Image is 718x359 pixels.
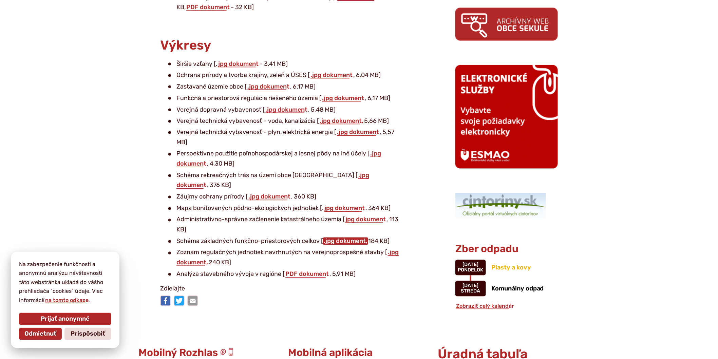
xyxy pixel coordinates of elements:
a: .jpg dokument [265,106,308,113]
li: Verejná technická vybavenosť – voda, kanalizácia [ 5,66 MB] [168,116,401,126]
a: PDF dokument [186,3,230,11]
a: .jpg dokument, [319,117,364,125]
img: esmao_sekule_b.png [455,65,558,168]
a: .jpg dokument [336,129,380,136]
li: Administratívno-správne začlenenie katastrálneho územia [ , 113 KB] [168,215,401,235]
img: Zdieľať na Facebooku [160,296,171,306]
li: Schéma rekreačných trás na území obce [GEOGRAPHIC_DATA] [ , 376 KB] [168,171,401,191]
img: 1.png [455,193,546,219]
button: Prijať anonymné [19,313,111,325]
a: Zobraziť celý kalendár [455,303,515,309]
h3: Mobilná aplikácia [288,347,430,359]
li: Záujmy ochrany prírody [ , 360 KB] [168,192,401,202]
span: Plasty a kovy [491,264,531,271]
button: Prispôsobiť [64,328,111,340]
span: Komunálny odpad [491,285,544,292]
li: Širšie vzťahy [. – 3,41 MB] [168,59,401,69]
li: Verejná dopravná vybavenosť [ , 5,48 MB] [168,105,401,115]
a: .jpg dokument [321,94,365,102]
li: Funkčná a priestorová regulácia riešeného územia [ , 6,17 MB] [168,93,401,103]
a: .jpg dokument [248,193,291,201]
button: Odmietnuť [19,328,62,340]
li: Ochrana prírody a tvorba krajiny, zeleň a ÚSES [ , 6,04 MB] [168,70,401,80]
img: archiv.png [455,8,558,41]
a: na tomto odkaze [44,297,89,303]
a: Plasty a kovy [DATE] pondelok [455,260,558,276]
li: Schéma základných funkčno-priestorových celkov [ 184 KB] [168,237,401,247]
a: jpg dokument [324,205,365,212]
span: [DATE] [463,262,479,268]
li: Zoznam regulačných jednotiek navrhnutých na verejnoprospešné stavby [ 240 KB] [168,248,401,268]
span: Prispôsobiť [71,330,105,338]
a: .jpg dokument [176,150,381,168]
span: pondelok [458,267,484,273]
img: Zdieľať e-mailom [187,296,198,306]
li: Verejná technická vybavenosť – plyn, elektrická energia [ , 5,57 MB] [168,128,401,148]
a: PDF dokument [285,270,329,278]
a: .jpg dokument [310,71,353,79]
a: .jpg dokument [247,83,290,90]
a: jpg dokument [218,60,259,68]
span: Výkresy [160,37,211,53]
li: Perspektívne použitie poľnohospodárskej a lesnej pôdy na iné účely [ , 4,30 MB] [168,149,401,169]
a: .jpg dokument, [323,238,368,245]
li: Zastavané územie obce [ , 6,17 MB] [168,82,401,92]
a: Komunálny odpad [DATE] streda [455,281,558,297]
li: Mapa bonitovaných pôdno-ekologických jednotiek [. , 364 KB] [168,204,401,214]
span: Prijať anonymné [41,315,90,323]
p: Zdieľajte [160,284,401,294]
span: Odmietnuť [24,330,56,338]
img: Zdieľať na Twitteri [174,296,185,306]
span: [DATE] [463,283,479,289]
a: jpg dokument [345,216,386,223]
li: Analýza stavebného vývoja v regióne [ , 5,91 MB] [168,269,401,280]
p: Na zabezpečenie funkčnosti a anonymnú analýzu návštevnosti táto webstránka ukladá do vášho prehli... [19,260,111,305]
span: streda [461,288,480,294]
h3: Mobilný Rozhlas [138,347,280,359]
h3: Zber odpadu [455,244,558,255]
